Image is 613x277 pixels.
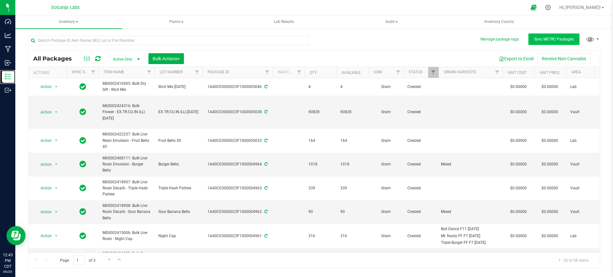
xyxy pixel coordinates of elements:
[481,37,519,42] button: Manage package tags
[52,108,60,117] span: select
[340,109,365,115] span: 90828
[372,209,400,215] span: Gram
[158,109,199,115] span: EX.TR.CU.IN.ILLI.[DATE]
[570,109,610,115] span: Vault
[340,209,365,215] span: 90
[263,138,268,143] span: Sync from Compliance System
[158,185,199,191] span: Triple Hash Patties
[35,231,52,240] span: Action
[158,138,199,144] span: Fruit Belts #3
[52,208,60,216] span: select
[158,84,199,90] span: Illicit Mix [DATE]
[5,46,11,52] inline-svg: Manufacturing
[52,82,60,91] span: select
[231,15,337,29] a: Lab Results
[441,233,501,239] div: Value 2: Mr. Nasty FF F7 7 Jul 2025
[52,160,60,169] span: select
[201,185,274,191] div: 1A40C03000023F1000004963
[340,84,365,90] span: 4
[503,153,534,177] td: $0.00000
[538,252,561,261] span: $0.00000
[192,67,202,78] a: Filter
[35,184,52,193] span: Action
[340,161,365,167] span: 1018
[35,208,52,216] span: Action
[160,70,183,74] a: Lot Number
[538,207,561,216] span: $0.00000
[123,15,230,29] a: Plants
[102,230,151,242] span: M00002415006: Bulk Live Rosin - Night Cap
[35,108,52,117] span: Action
[79,231,86,240] span: In Sync
[538,160,561,169] span: $0.00000
[559,5,601,10] span: Hi, [PERSON_NAME]!
[526,1,541,14] span: Open Ecommerce Menu
[538,184,561,193] span: $0.00000
[528,33,579,45] button: Sync METRC Packages
[5,18,11,25] inline-svg: Dashboard
[79,184,86,193] span: In Sync
[262,67,273,78] a: Filter
[308,209,333,215] span: 90
[571,70,581,74] a: Area
[263,162,268,166] span: Sync from Compliance System
[570,84,610,90] span: Lab
[372,161,400,167] span: Gram
[340,138,365,144] span: 164
[158,233,199,239] span: Night Cap
[102,131,151,150] span: M00002422237: Bulk Live Resin Emulsion - Fruit Belts #3
[5,73,11,80] inline-svg: Inventory
[503,177,534,200] td: $0.00000
[123,16,230,28] span: Plants
[201,84,274,90] div: 1A40C03000023F1000005046
[308,84,333,90] span: 4
[570,233,610,239] span: Lab
[441,240,501,246] div: Value 3: Triple Burger FF F7 7 Jul 2025
[407,138,435,144] span: Created
[148,53,184,64] button: Bulk Actions
[35,136,52,145] span: Action
[407,185,435,191] span: Created
[273,67,305,78] th: Has COA
[308,161,333,167] span: 1018
[201,161,274,167] div: 1A40C03000023F1000004964
[540,70,560,75] a: Unit Price
[338,15,445,29] a: Audit
[201,233,274,239] div: 1A40C03000023F1000004961
[201,138,274,144] div: 1A40C03000023F1000005033
[538,53,590,64] button: Receive Non-Cannabis
[15,15,122,29] span: Inventory
[102,251,151,263] span: M00002416905: Bulk Dry Sift - Illicit Mix
[503,200,534,224] td: $0.00000
[444,70,476,74] a: Origin Harvests
[33,55,78,62] span: All Packages
[308,109,333,115] span: 90828
[503,224,534,248] td: $0.00000
[79,82,86,91] span: In Sync
[492,67,503,78] a: Filter
[33,70,64,75] div: Actions
[158,209,199,215] span: Sour Banana Belts
[407,233,435,239] span: Created
[105,255,114,264] a: Go to the next page
[407,84,435,90] span: Created
[102,155,151,174] span: M00002408111: Bulk Live Rosin Emulsion - Burger Belts
[372,233,400,239] span: Gram
[495,53,538,64] button: Export to Excel
[51,5,79,10] span: SoGanja Labs
[570,161,610,167] span: Vault
[340,185,365,191] span: 339
[35,82,52,91] span: Action
[79,136,86,145] span: In Sync
[5,32,11,39] inline-svg: Analytics
[308,138,333,144] span: 164
[538,231,561,241] span: $0.00000
[263,84,268,89] span: Sync from Compliance System
[104,70,124,74] a: Item Name
[393,67,404,78] a: Filter
[201,109,274,115] div: 1A40C03000023F1000005038
[201,209,274,215] div: 1A40C03000023F1000004962
[158,161,199,167] span: Burger Belts
[538,82,561,91] span: $0.00000
[503,129,534,153] td: $0.00000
